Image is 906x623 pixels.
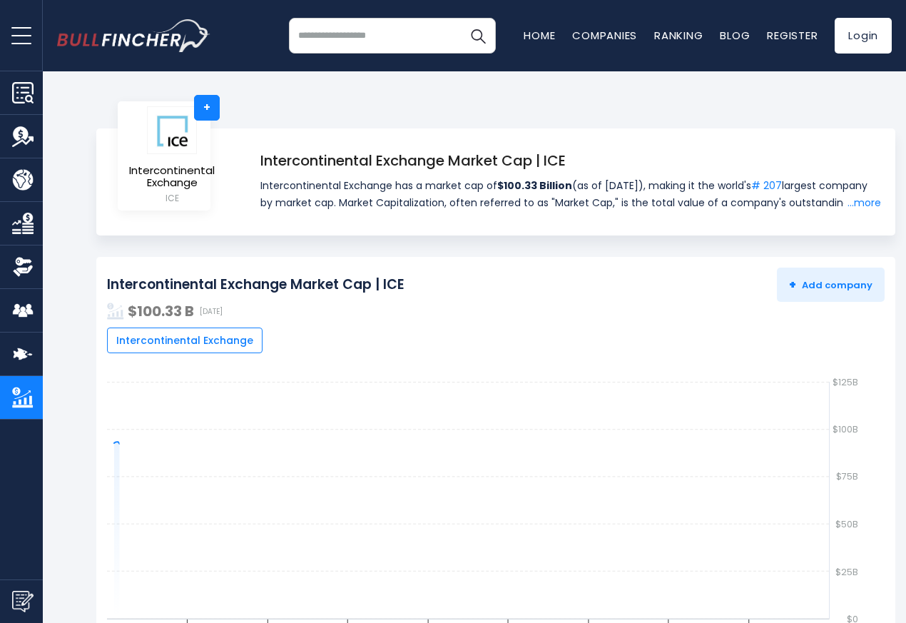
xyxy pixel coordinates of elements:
a: Home [524,28,555,43]
a: Ranking [654,28,703,43]
a: Blog [720,28,750,43]
a: + [194,95,220,121]
strong: + [789,276,796,293]
span: Intercontinental Exchange [116,334,253,347]
a: Go to homepage [57,19,210,52]
strong: $100.33 B [128,301,194,321]
span: Intercontinental Exchange has a market cap of (as of [DATE]), making it the world's largest compa... [260,177,881,211]
img: logo [147,106,197,154]
text: $75B [836,471,858,483]
span: [DATE] [200,307,223,316]
img: Ownership [12,256,34,278]
a: # 207 [751,178,782,193]
a: Register [767,28,818,43]
h2: Intercontinental Exchange Market Cap | ICE [107,276,404,294]
h1: Intercontinental Exchange Market Cap | ICE [260,150,881,171]
strong: $100.33 Billion [497,178,572,193]
a: Intercontinental Exchange ICE [128,106,215,206]
text: $125B [833,376,858,388]
a: Login [835,18,892,54]
text: $50B [835,519,858,531]
text: $25B [835,566,858,578]
img: addasd [107,303,124,320]
button: +Add company [777,268,885,302]
button: Search [460,18,496,54]
span: Add company [789,278,872,291]
a: ...more [844,194,881,211]
span: Intercontinental Exchange [129,165,215,188]
img: bullfincher logo [57,19,210,52]
small: ICE [129,192,215,205]
a: Companies [572,28,637,43]
text: $100B [833,423,858,435]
